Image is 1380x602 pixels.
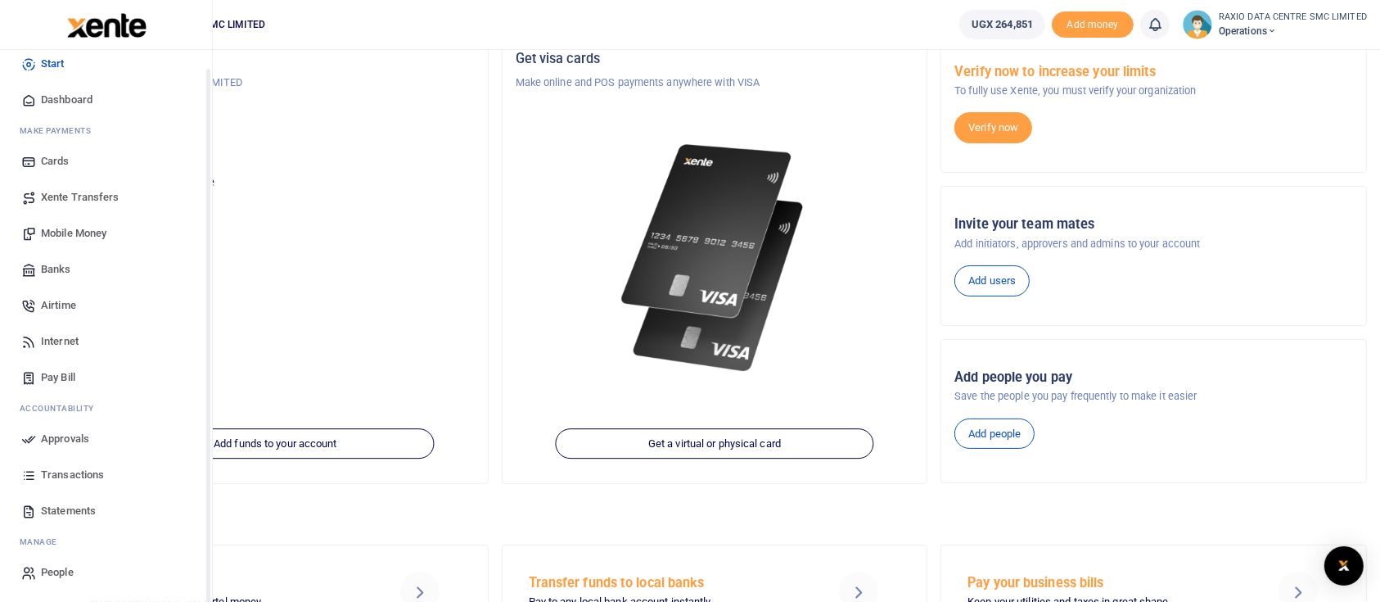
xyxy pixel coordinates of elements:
[13,324,199,360] a: Internet
[41,92,92,108] span: Dashboard
[41,297,76,314] span: Airtime
[954,419,1035,450] a: Add people
[1052,11,1134,38] li: Toup your wallet
[76,114,475,130] h5: Account
[1052,11,1134,38] span: Add money
[41,189,120,206] span: Xente Transfers
[967,575,1243,591] h5: Pay your business bills
[13,143,199,179] a: Cards
[41,333,79,350] span: Internet
[13,529,199,554] li: M
[954,236,1353,252] p: Add initiators, approvers and admins to your account
[13,82,199,118] a: Dashboard
[76,75,475,91] p: RAXIO DATA CENTRE SMC LIMITED
[28,536,58,548] span: anage
[116,428,435,459] a: Add funds to your account
[41,564,74,581] span: People
[1324,546,1364,586] div: Open Intercom Messenger
[13,118,199,143] li: M
[76,195,475,211] h5: UGX 264,851
[76,174,475,191] p: Your current account balance
[13,457,199,493] a: Transactions
[13,554,199,591] a: People
[41,261,71,278] span: Banks
[28,124,92,137] span: ake Payments
[954,216,1353,233] h5: Invite your team mates
[954,112,1032,143] a: Verify now
[615,130,814,387] img: xente-_physical_cards.png
[62,505,1367,523] h4: Make a transaction
[555,428,873,459] a: Get a virtual or physical card
[13,179,199,215] a: Xente Transfers
[953,10,1052,39] li: Wallet ballance
[32,402,94,414] span: countability
[13,493,199,529] a: Statements
[41,467,104,483] span: Transactions
[529,575,805,591] h5: Transfer funds to local banks
[954,265,1030,296] a: Add users
[516,51,914,67] h5: Get visa cards
[516,75,914,91] p: Make online and POS payments anywhere with VISA
[41,431,89,447] span: Approvals
[41,369,75,386] span: Pay Bill
[13,396,199,421] li: Ac
[41,153,70,170] span: Cards
[89,575,365,591] h5: Send Mobile Money
[41,503,96,519] span: Statements
[972,16,1033,33] span: UGX 264,851
[13,360,199,396] a: Pay Bill
[954,64,1353,80] h5: Verify now to increase your limits
[13,421,199,457] a: Approvals
[13,251,199,287] a: Banks
[1183,10,1212,39] img: profile-user
[1219,24,1367,38] span: Operations
[13,287,199,324] a: Airtime
[954,388,1353,405] p: Save the people you pay frequently to make it easier
[41,225,106,242] span: Mobile Money
[67,13,147,38] img: logo-large
[13,215,199,251] a: Mobile Money
[1052,17,1134,29] a: Add money
[76,51,475,67] h5: Organization
[65,18,147,30] a: logo-small logo-large logo-large
[13,46,199,82] a: Start
[41,56,65,72] span: Start
[1183,10,1367,39] a: profile-user RAXIO DATA CENTRE SMC LIMITED Operations
[954,83,1353,99] p: To fully use Xente, you must verify your organization
[1219,11,1367,25] small: RAXIO DATA CENTRE SMC LIMITED
[954,369,1353,386] h5: Add people you pay
[76,138,475,155] p: Operations
[959,10,1045,39] a: UGX 264,851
